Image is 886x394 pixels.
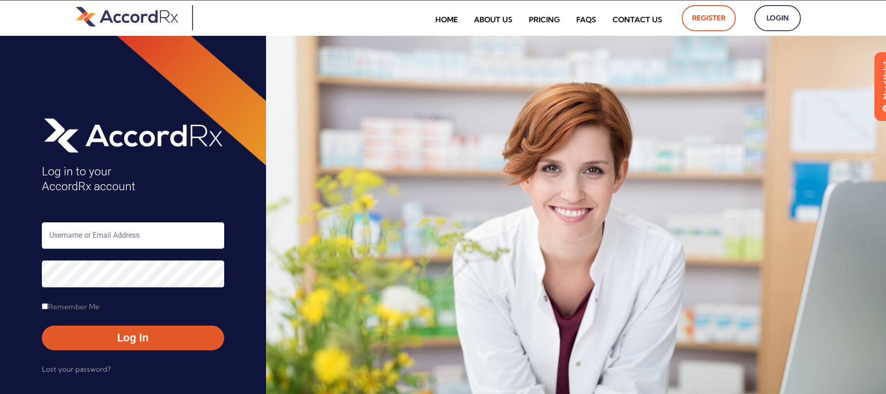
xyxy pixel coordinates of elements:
[606,9,669,30] a: Contact Us
[467,9,520,30] a: About Us
[682,5,736,31] a: Register
[428,9,465,30] a: Home
[51,330,215,345] span: Log In
[42,362,111,377] a: Lost your password?
[42,299,100,314] label: Remember Me
[42,326,224,350] button: Log In
[42,164,224,194] h4: Log in to your AccordRx account
[522,9,567,30] a: Pricing
[42,115,224,155] img: AccordRx_logo_header_white
[42,222,224,249] input: Username or Email Address
[765,11,791,26] span: Login
[692,11,726,26] span: Register
[569,9,603,30] a: FAQs
[42,303,48,309] input: Remember Me
[76,5,178,28] img: default-logo
[754,5,801,31] a: Login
